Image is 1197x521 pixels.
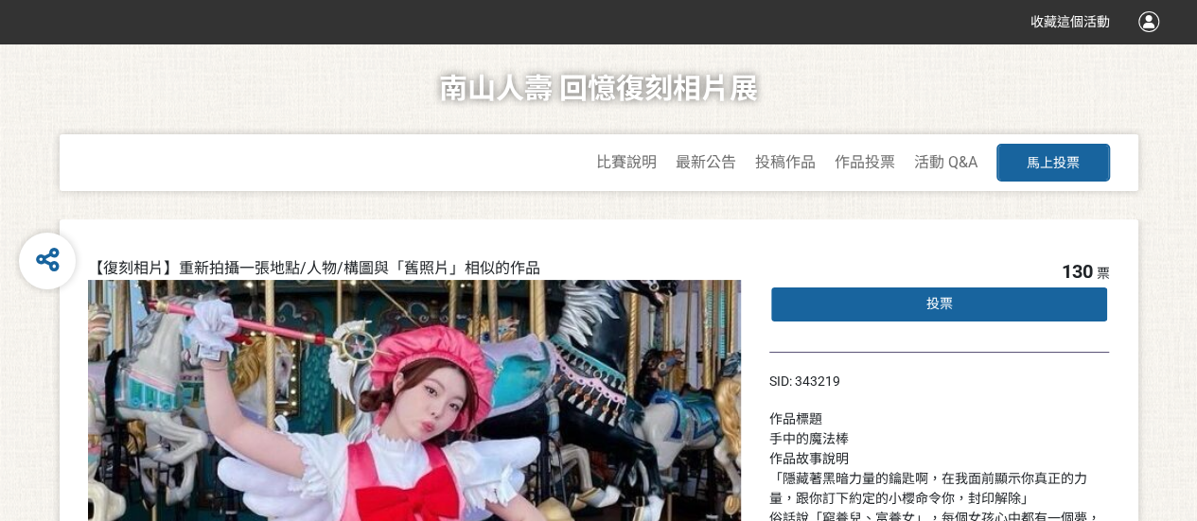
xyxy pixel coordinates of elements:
span: 馬上投票 [1027,155,1080,170]
span: 130 [1061,260,1092,283]
div: 手中的魔法棒 [769,429,1110,449]
span: 票 [1096,266,1109,281]
button: 馬上投票 [996,144,1110,182]
span: 作品標題 [769,411,822,426]
a: 最新公告 [676,153,736,171]
a: 比賽說明 [596,153,657,171]
span: 收藏這個活動 [1030,14,1110,29]
span: 作品故事說明 [769,451,849,466]
h1: 南山人壽 回憶復刻相片展 [439,43,758,134]
span: 【復刻相片】重新拍攝一張地點/人物/構圖與「舊照片」相似的作品 [88,259,540,277]
a: 投稿作品 [755,153,816,171]
a: 活動 Q&A [914,153,977,171]
span: SID: 343219 [769,373,840,389]
a: 作品投票 [835,153,895,171]
span: 投票 [925,296,952,311]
